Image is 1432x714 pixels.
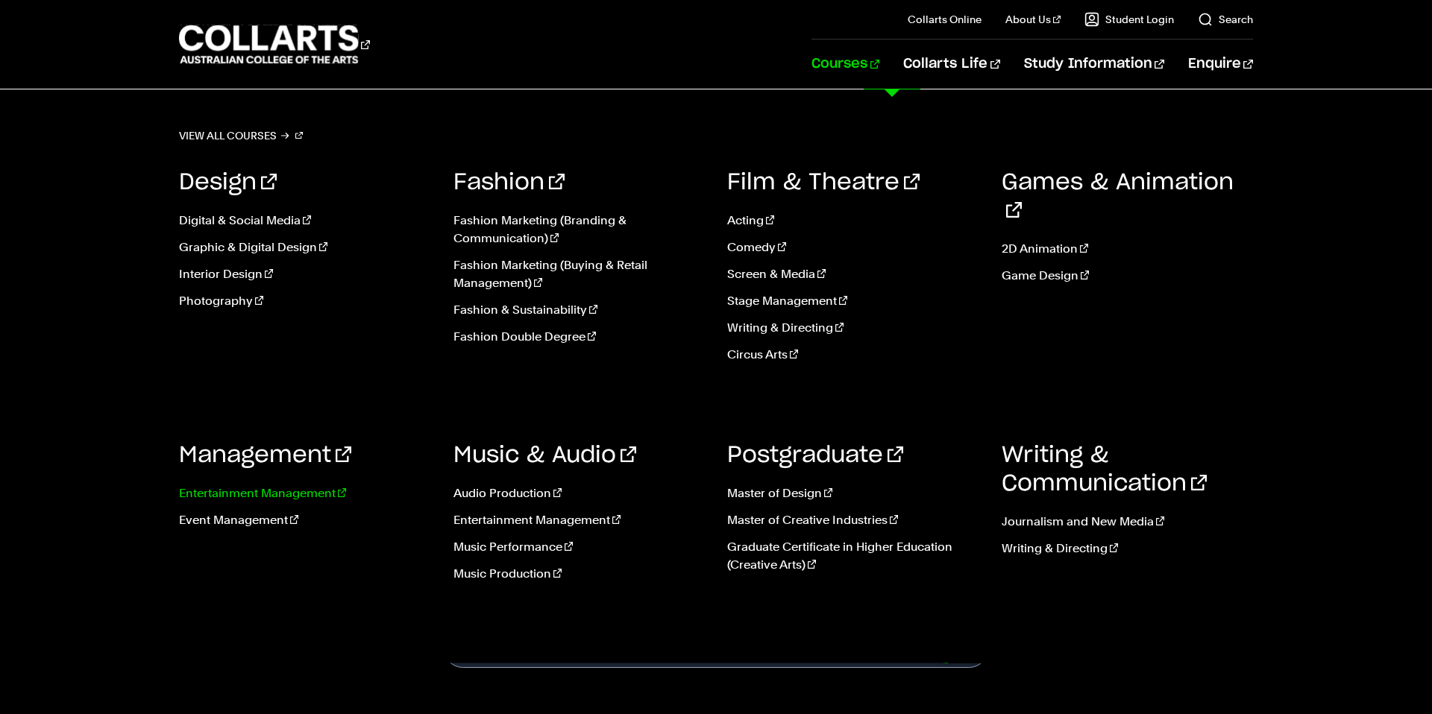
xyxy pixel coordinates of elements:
[1024,40,1164,89] a: Study Information
[727,538,979,574] a: Graduate Certificate in Higher Education (Creative Arts)
[453,171,565,194] a: Fashion
[179,238,431,256] a: Graphic & Digital Design
[179,444,351,467] a: Management
[453,301,706,319] a: Fashion & Sustainability
[453,328,706,346] a: Fashion Double Degree
[727,444,903,467] a: Postgraduate
[179,23,370,66] div: Go to homepage
[1198,12,1253,27] a: Search
[453,444,636,467] a: Music & Audio
[453,565,706,583] a: Music Production
[727,238,979,256] a: Comedy
[1002,267,1254,285] a: Game Design
[727,511,979,529] a: Master of Creative Industries
[727,484,979,502] a: Master of Design
[1005,12,1061,27] a: About Us
[811,40,879,89] a: Courses
[727,171,920,194] a: Film & Theatre
[1002,540,1254,557] a: Writing & Directing
[727,212,979,230] a: Acting
[179,125,303,146] a: View all courses
[453,511,706,529] a: Entertainment Management
[453,212,706,247] a: Fashion Marketing (Branding & Communication)
[179,171,277,194] a: Design
[453,256,706,292] a: Fashion Marketing (Buying & Retail Management)
[179,511,431,529] a: Event Management
[179,265,431,283] a: Interior Design
[903,40,999,89] a: Collarts Life
[179,212,431,230] a: Digital & Social Media
[453,538,706,556] a: Music Performance
[1002,513,1254,531] a: Journalism and New Media
[727,319,979,337] a: Writing & Directing
[727,292,979,310] a: Stage Management
[727,265,979,283] a: Screen & Media
[179,292,431,310] a: Photography
[1188,40,1253,89] a: Enquire
[727,346,979,364] a: Circus Arts
[908,12,982,27] a: Collarts Online
[453,484,706,502] a: Audio Production
[1084,12,1174,27] a: Student Login
[179,484,431,502] a: Entertainment Management
[1002,171,1234,222] a: Games & Animation
[1002,240,1254,258] a: 2D Animation
[1002,444,1207,495] a: Writing & Communication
